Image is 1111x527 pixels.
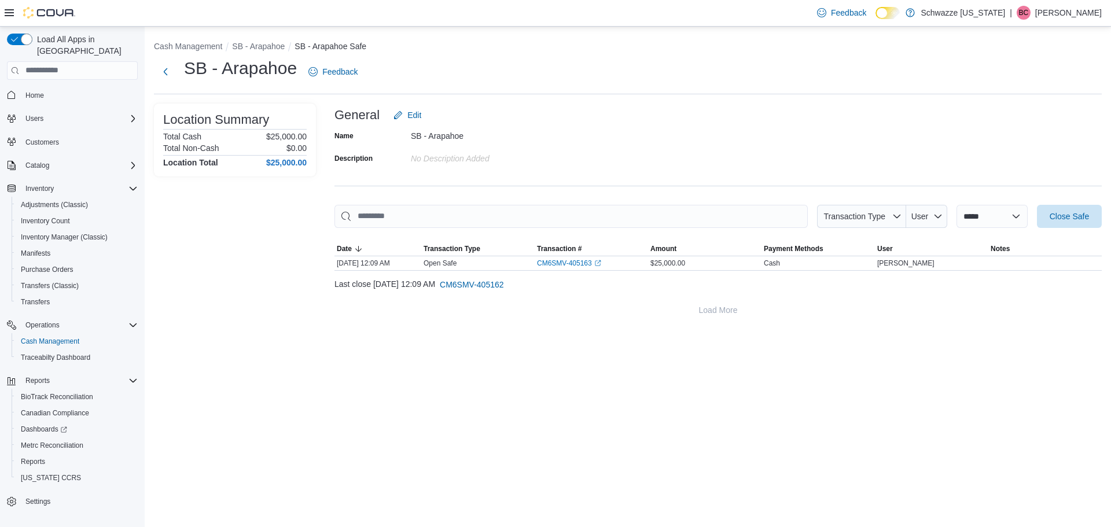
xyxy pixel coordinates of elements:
button: Transfers (Classic) [12,278,142,294]
h4: $25,000.00 [266,158,307,167]
a: Feedback [304,60,362,83]
button: Payment Methods [761,242,875,256]
span: Purchase Orders [16,263,138,277]
label: Description [334,154,373,163]
h1: SB - Arapahoe [184,57,297,80]
span: Close Safe [1050,211,1089,222]
span: Adjustments (Classic) [16,198,138,212]
div: Last close [DATE] 12:09 AM [334,273,1102,296]
button: Inventory [21,182,58,196]
label: Name [334,131,354,141]
a: CM6SMV-405163External link [537,259,601,268]
span: Transfers [16,295,138,309]
button: Cash Management [12,333,142,349]
button: Load More [334,298,1102,322]
span: BioTrack Reconciliation [16,390,138,404]
div: No Description added [411,149,566,163]
a: Dashboards [12,421,142,437]
span: Customers [21,135,138,149]
button: Settings [2,493,142,510]
a: Reports [16,455,50,469]
button: Inventory [2,180,142,197]
span: Operations [25,320,60,330]
span: Load More [699,304,738,316]
span: Metrc Reconciliation [21,441,83,450]
span: Settings [25,497,50,506]
span: Catalog [21,159,138,172]
button: Adjustments (Classic) [12,197,142,213]
a: Purchase Orders [16,263,78,277]
a: Canadian Compliance [16,406,94,420]
a: Metrc Reconciliation [16,438,88,452]
a: Inventory Count [16,214,75,228]
button: Catalog [2,157,142,174]
button: User [906,205,947,228]
button: Notes [988,242,1102,256]
span: Users [25,114,43,123]
span: Traceabilty Dashboard [16,351,138,364]
button: Manifests [12,245,142,261]
span: Transaction Type [823,212,885,221]
button: Users [21,112,48,126]
a: Adjustments (Classic) [16,198,93,212]
button: Reports [21,374,54,388]
span: Load All Apps in [GEOGRAPHIC_DATA] [32,34,138,57]
span: Purchase Orders [21,265,73,274]
a: BioTrack Reconciliation [16,390,98,404]
button: Date [334,242,421,256]
svg: External link [594,260,601,267]
button: Purchase Orders [12,261,142,278]
p: $25,000.00 [266,132,307,141]
span: Transfers (Classic) [16,279,138,293]
a: Customers [21,135,64,149]
span: BC [1019,6,1029,20]
span: Cash Management [21,337,79,346]
a: Cash Management [16,334,84,348]
button: Metrc Reconciliation [12,437,142,454]
a: Manifests [16,246,55,260]
span: Home [25,91,44,100]
a: Inventory Manager (Classic) [16,230,112,244]
span: Feedback [831,7,866,19]
button: Operations [21,318,64,332]
input: This is a search bar. As you type, the results lower in the page will automatically filter. [334,205,808,228]
span: Inventory Count [21,216,70,226]
span: Washington CCRS [16,471,138,485]
button: BioTrack Reconciliation [12,389,142,405]
div: Brennan Croy [1017,6,1031,20]
p: Schwazze [US_STATE] [921,6,1005,20]
button: Transaction Type [421,242,535,256]
span: Adjustments (Classic) [21,200,88,209]
button: Transaction # [535,242,648,256]
button: Reports [2,373,142,389]
span: Inventory Count [16,214,138,228]
button: Canadian Compliance [12,405,142,421]
p: $0.00 [286,143,307,153]
a: Feedback [812,1,871,24]
span: Operations [21,318,138,332]
button: Edit [389,104,426,127]
span: Amount [650,244,676,253]
span: Manifests [16,246,138,260]
span: [PERSON_NAME] [877,259,935,268]
input: Dark Mode [875,7,900,19]
span: Inventory Manager (Classic) [16,230,138,244]
h3: General [334,108,380,122]
button: CM6SMV-405162 [435,273,509,296]
img: Cova [23,7,75,19]
span: Canadian Compliance [21,408,89,418]
button: Amount [648,242,761,256]
p: | [1010,6,1012,20]
span: Catalog [25,161,49,170]
div: [DATE] 12:09 AM [334,256,421,270]
a: Home [21,89,49,102]
span: Home [21,88,138,102]
span: Metrc Reconciliation [16,438,138,452]
span: Dark Mode [875,19,876,20]
span: Traceabilty Dashboard [21,353,90,362]
a: Settings [21,495,55,508]
span: Reports [21,374,138,388]
span: Reports [25,376,50,385]
span: Transfers (Classic) [21,281,79,290]
div: Cash [764,259,780,268]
